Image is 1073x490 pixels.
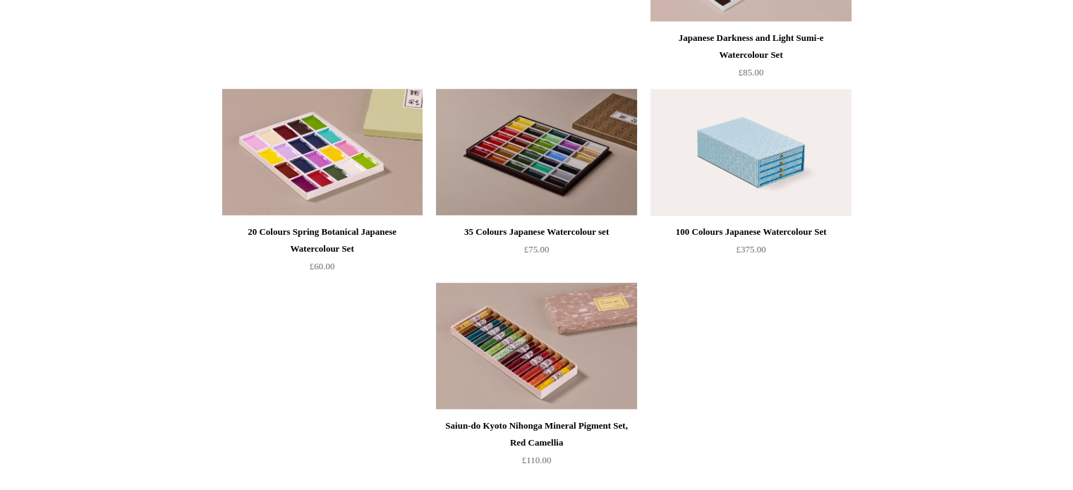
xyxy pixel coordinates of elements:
[439,223,633,240] div: 35 Colours Japanese Watercolour set
[222,89,423,216] img: 20 Colours Spring Botanical Japanese Watercolour Set
[650,89,851,216] a: 100 Colours Japanese Watercolour Set 100 Colours Japanese Watercolour Set
[436,283,636,410] img: Saiun-do Kyoto Nihonga Mineral Pigment Set, Red Camellia
[222,89,423,216] a: 20 Colours Spring Botanical Japanese Watercolour Set 20 Colours Spring Botanical Japanese Waterco...
[522,455,552,465] span: £110.00
[436,89,636,216] a: 35 Colours Japanese Watercolour set 35 Colours Japanese Watercolour set
[654,223,847,240] div: 100 Colours Japanese Watercolour Set
[650,30,851,87] a: Japanese Darkness and Light Sumi-e Watercolour Set £85.00
[226,223,419,257] div: 20 Colours Spring Botanical Japanese Watercolour Set
[436,89,636,216] img: 35 Colours Japanese Watercolour set
[736,244,765,255] span: £375.00
[436,417,636,475] a: Saiun-do Kyoto Nihonga Mineral Pigment Set, Red Camellia £110.00
[310,261,335,271] span: £60.00
[222,223,423,281] a: 20 Colours Spring Botanical Japanese Watercolour Set £60.00
[439,417,633,451] div: Saiun-do Kyoto Nihonga Mineral Pigment Set, Red Camellia
[524,244,550,255] span: £75.00
[436,283,636,410] a: Saiun-do Kyoto Nihonga Mineral Pigment Set, Red Camellia Saiun-do Kyoto Nihonga Mineral Pigment S...
[650,223,851,281] a: 100 Colours Japanese Watercolour Set £375.00
[650,89,851,216] img: 100 Colours Japanese Watercolour Set
[739,67,764,78] span: £85.00
[654,30,847,63] div: Japanese Darkness and Light Sumi-e Watercolour Set
[436,223,636,281] a: 35 Colours Japanese Watercolour set £75.00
